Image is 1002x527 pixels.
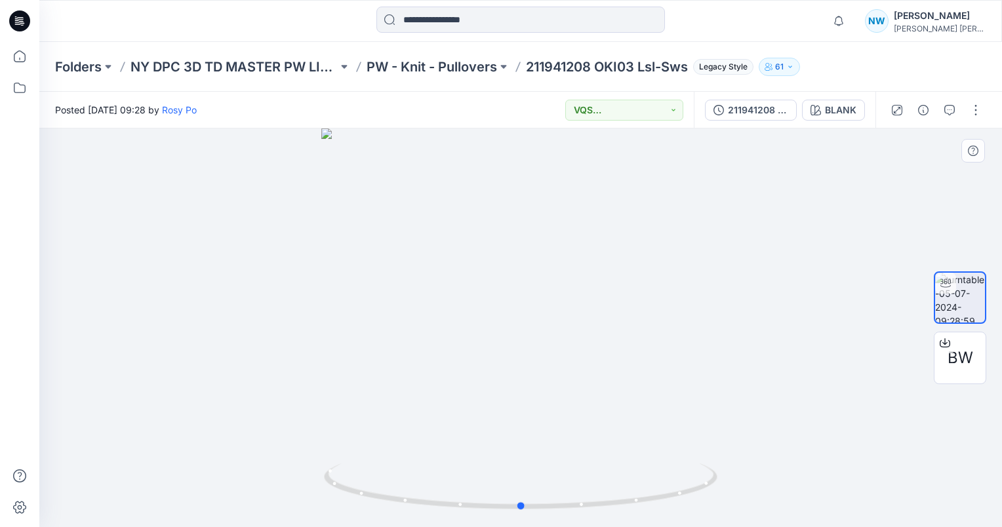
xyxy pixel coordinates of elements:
a: PW - Knit - Pullovers [367,58,497,76]
img: turntable-05-07-2024-09:28:59 [935,273,985,322]
div: 211941208 OKI03 Lsl-Sws [728,103,788,117]
button: 61 [759,58,800,76]
button: Details [913,100,934,121]
span: BW [948,346,973,370]
span: Legacy Style [693,59,753,75]
p: 61 [775,60,784,74]
a: NY DPC 3D TD MASTER PW LIBRARY [130,58,338,76]
div: NW [865,9,889,33]
a: Folders [55,58,102,76]
div: [PERSON_NAME] [894,8,986,24]
button: BLANK [802,100,865,121]
p: 211941208 OKI03 Lsl-Sws [526,58,688,76]
div: [PERSON_NAME] [PERSON_NAME] [894,24,986,33]
div: BLANK [825,103,856,117]
a: Rosy Po [162,104,197,115]
button: Legacy Style [688,58,753,76]
button: 211941208 OKI03 Lsl-Sws [705,100,797,121]
span: Posted [DATE] 09:28 by [55,103,197,117]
